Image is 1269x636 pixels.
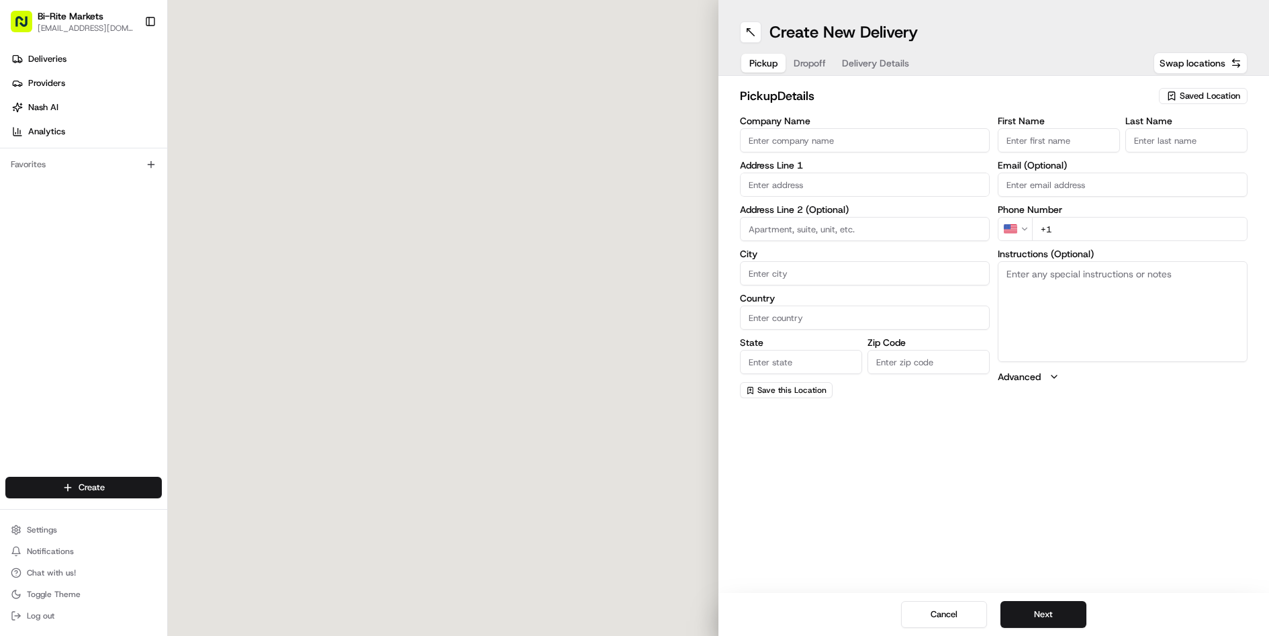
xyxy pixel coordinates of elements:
input: Enter email address [998,173,1248,197]
button: Next [1000,601,1086,628]
button: Saved Location [1159,87,1248,105]
label: Country [740,293,990,303]
button: Chat with us! [5,563,162,582]
input: Enter first name [998,128,1120,152]
label: Zip Code [867,338,990,347]
button: Toggle Theme [5,585,162,604]
a: Nash AI [5,97,167,118]
label: Address Line 1 [740,161,990,170]
input: Apartment, suite, unit, etc. [740,217,990,241]
label: Phone Number [998,205,1248,214]
button: Log out [5,606,162,625]
label: Last Name [1125,116,1248,126]
span: Dropoff [794,56,826,70]
button: Cancel [901,601,987,628]
span: Log out [27,610,54,621]
input: Enter address [740,173,990,197]
span: Chat with us! [27,567,76,578]
span: Nash AI [28,101,58,113]
input: Enter last name [1125,128,1248,152]
span: Create [79,482,105,494]
button: Bi-Rite Markets[EMAIL_ADDRESS][DOMAIN_NAME] [5,5,139,38]
label: First Name [998,116,1120,126]
span: Providers [28,77,65,89]
button: Settings [5,520,162,539]
input: Enter city [740,261,990,285]
button: Bi-Rite Markets [38,9,103,23]
span: Toggle Theme [27,589,81,600]
input: Enter country [740,306,990,330]
h1: Create New Delivery [769,21,918,43]
button: Notifications [5,542,162,561]
a: Providers [5,73,167,94]
button: Swap locations [1154,52,1248,74]
span: Save this Location [757,385,827,396]
input: Enter zip code [867,350,990,374]
input: Enter state [740,350,862,374]
input: Enter company name [740,128,990,152]
div: Favorites [5,154,162,175]
label: Email (Optional) [998,161,1248,170]
input: Enter phone number [1032,217,1248,241]
span: Delivery Details [842,56,909,70]
button: Advanced [998,370,1248,383]
button: [EMAIL_ADDRESS][DOMAIN_NAME] [38,23,134,34]
label: Advanced [998,370,1041,383]
span: Saved Location [1180,90,1240,102]
span: Settings [27,525,57,535]
span: Deliveries [28,53,66,65]
label: City [740,249,990,259]
span: Analytics [28,126,65,138]
a: Deliveries [5,48,167,70]
h2: pickup Details [740,87,1151,105]
span: Pickup [749,56,778,70]
button: Save this Location [740,382,833,398]
button: Create [5,477,162,498]
label: Address Line 2 (Optional) [740,205,990,214]
label: Company Name [740,116,990,126]
span: Swap locations [1160,56,1225,70]
label: State [740,338,862,347]
a: Analytics [5,121,167,142]
span: Notifications [27,546,74,557]
label: Instructions (Optional) [998,249,1248,259]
